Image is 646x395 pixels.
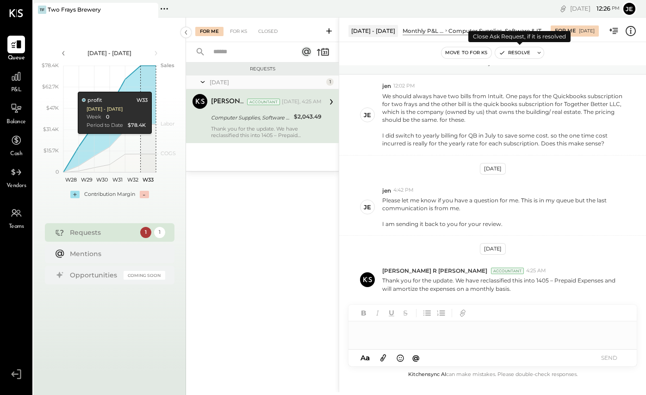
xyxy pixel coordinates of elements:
[399,307,411,319] button: Strikethrough
[86,106,122,113] div: [DATE] - [DATE]
[0,163,32,190] a: Vendors
[210,78,324,86] div: [DATE]
[393,187,414,194] span: 4:42 PM
[42,83,59,90] text: $62.7K
[326,78,334,86] div: 1
[294,112,322,121] div: $2,043.49
[136,97,147,104] div: W33
[382,132,626,147] div: I did switch to yearly billing for QB in July to save some cost. so the one time cost incurred is...
[11,86,22,94] span: P&L
[124,271,165,280] div: Coming Soon
[441,47,491,58] button: Move to for ks
[43,147,59,154] text: $15.7K
[225,27,252,36] div: For KS
[448,27,541,35] div: Computer Supplies, Software & IT
[282,98,322,106] div: [DATE], 4:25 AM
[9,223,24,231] span: Teams
[457,307,469,319] button: Add URL
[127,122,145,129] div: $78.4K
[480,243,506,255] div: [DATE]
[385,307,398,319] button: Underline
[382,220,626,228] div: I am sending it back to you for your review.
[393,82,415,90] span: 12:02 PM
[86,122,123,129] div: Period to Date
[0,204,32,231] a: Teams
[161,150,176,157] text: COGS
[10,150,22,158] span: Cash
[491,268,524,274] div: Accountant
[555,27,576,35] div: For Me
[0,100,32,126] a: Balance
[579,28,595,34] div: [DATE]
[143,176,154,183] text: W33
[48,6,101,13] div: Two Frays Brewery
[372,307,384,319] button: Italic
[495,47,534,58] button: Resolve
[0,36,32,63] a: Queue
[364,203,371,212] div: je
[435,307,447,319] button: Ordered List
[96,176,107,183] text: W30
[65,176,77,183] text: W28
[84,191,135,198] div: Contribution Margin
[70,270,119,280] div: Opportunities
[382,187,391,194] span: jen
[480,163,506,175] div: [DATE]
[6,182,26,190] span: Vendors
[43,126,59,132] text: $31.4K
[622,1,637,16] button: je
[570,4,620,13] div: [DATE]
[348,25,398,37] div: [DATE] - [DATE]
[382,82,391,90] span: jen
[42,62,59,69] text: $78.4K
[358,353,373,363] button: Aa
[247,99,280,105] div: Accountant
[559,4,568,13] div: copy link
[382,92,626,148] p: We should always have two bills from Intuit. One pays for the Quickbooks subscription for two fra...
[86,113,101,121] div: Week
[81,97,102,104] div: profit
[127,176,138,183] text: W32
[382,196,626,228] p: Please let me know if you have a question for me. This is in my queue but the last communication ...
[81,176,92,183] text: W29
[0,68,32,94] a: P&L
[38,6,46,14] div: TF
[364,111,371,119] div: je
[410,352,422,364] button: @
[382,267,487,275] span: [PERSON_NAME] R [PERSON_NAME]
[403,27,444,35] div: Monthly P&L Comparison
[106,113,109,121] div: 0
[154,227,165,238] div: 1
[161,120,174,127] text: Labor
[8,54,25,63] span: Queue
[412,353,420,362] span: @
[70,228,136,237] div: Requests
[161,62,174,69] text: Sales
[70,249,161,258] div: Mentions
[112,176,122,183] text: W31
[358,307,370,319] button: Bold
[56,169,59,175] text: 0
[526,267,546,275] span: 4:25 AM
[140,227,151,238] div: 1
[70,49,149,57] div: [DATE] - [DATE]
[211,125,322,138] div: Thank you for the update. We have reclassified this into 1405 – Prepaid Expenses and will amortiz...
[191,66,334,72] div: Requests
[468,31,571,42] div: Close Ask Request, if it is resolved
[211,97,245,107] div: [PERSON_NAME] R [PERSON_NAME]
[46,105,59,111] text: $47K
[140,191,149,198] div: -
[211,113,291,122] div: Computer Supplies, Software & IT
[366,353,370,362] span: a
[195,27,224,36] div: For Me
[6,118,26,126] span: Balance
[382,276,626,292] p: Thank you for the update. We have reclassified this into 1405 – Prepaid Expenses and will amortiz...
[0,132,32,158] a: Cash
[421,307,433,319] button: Unordered List
[254,27,282,36] div: Closed
[70,191,80,198] div: +
[590,351,627,364] button: SEND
